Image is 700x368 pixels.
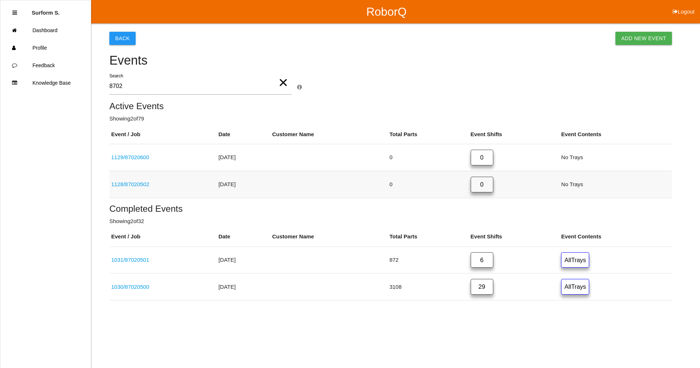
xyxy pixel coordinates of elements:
[469,125,560,144] th: Event Shifts
[0,57,91,74] a: Feedback
[388,273,468,300] td: 3108
[559,144,672,171] td: No Trays
[297,84,302,90] a: Search Info
[561,279,589,295] a: AllTrays
[471,279,493,295] a: 29
[217,125,270,144] th: Date
[388,144,468,171] td: 0
[109,227,217,246] th: Event / Job
[217,273,270,300] td: [DATE]
[471,177,493,192] a: 0
[109,125,217,144] th: Event / Job
[270,125,388,144] th: Customer Name
[109,73,123,79] label: Search
[109,204,672,214] h5: Completed Events
[109,32,136,45] button: Back
[471,150,493,165] a: 0
[109,54,672,68] h4: Events
[615,32,672,45] a: Add New Event
[217,227,270,246] th: Date
[471,252,493,268] a: 6
[109,115,672,123] p: Showing 2 of 79
[109,217,672,226] p: Showing 2 of 32
[12,4,17,22] div: Close
[111,257,149,263] a: 1031/87020501
[559,227,672,246] th: Event Contents
[32,4,60,16] p: Surform Scheduler surform Scheduler
[559,125,672,144] th: Event Contents
[388,171,468,198] td: 0
[0,39,91,57] a: Profile
[111,284,149,290] a: 1030/87020500
[561,252,589,268] a: AllTrays
[270,227,388,246] th: Customer Name
[217,246,270,273] td: [DATE]
[111,154,149,160] a: 1129/87020600
[559,171,672,198] td: No Trays
[109,78,292,95] input: Search Events
[279,68,288,94] span: Clear Input
[388,246,468,273] td: 872
[469,227,560,246] th: Event Shifts
[109,101,672,111] h5: Active Events
[388,227,468,246] th: Total Parts
[111,181,149,187] a: 1128/87020502
[217,144,270,171] td: [DATE]
[0,74,91,92] a: Knowledge Base
[217,171,270,198] td: [DATE]
[0,22,91,39] a: Dashboard
[388,125,468,144] th: Total Parts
